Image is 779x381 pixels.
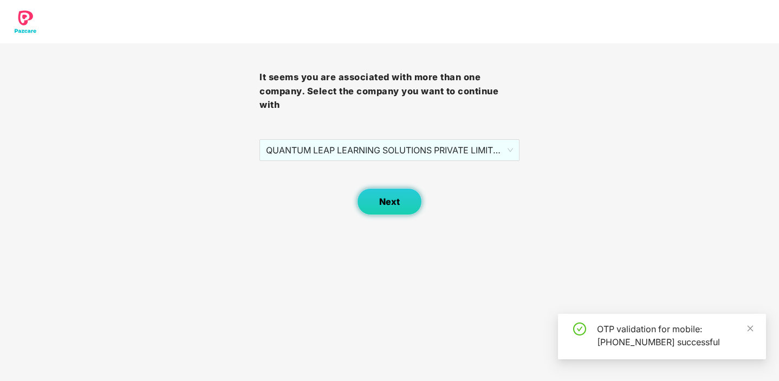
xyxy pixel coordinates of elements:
span: close [746,325,754,332]
span: Next [379,197,400,207]
h3: It seems you are associated with more than one company. Select the company you want to continue with [259,70,519,112]
span: QUANTUM LEAP LEARNING SOLUTIONS PRIVATE LIMITED - QLLS230 - ADMIN [266,140,512,160]
span: check-circle [573,322,586,335]
button: Next [357,188,422,215]
div: OTP validation for mobile: [PHONE_NUMBER] successful [597,322,753,348]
